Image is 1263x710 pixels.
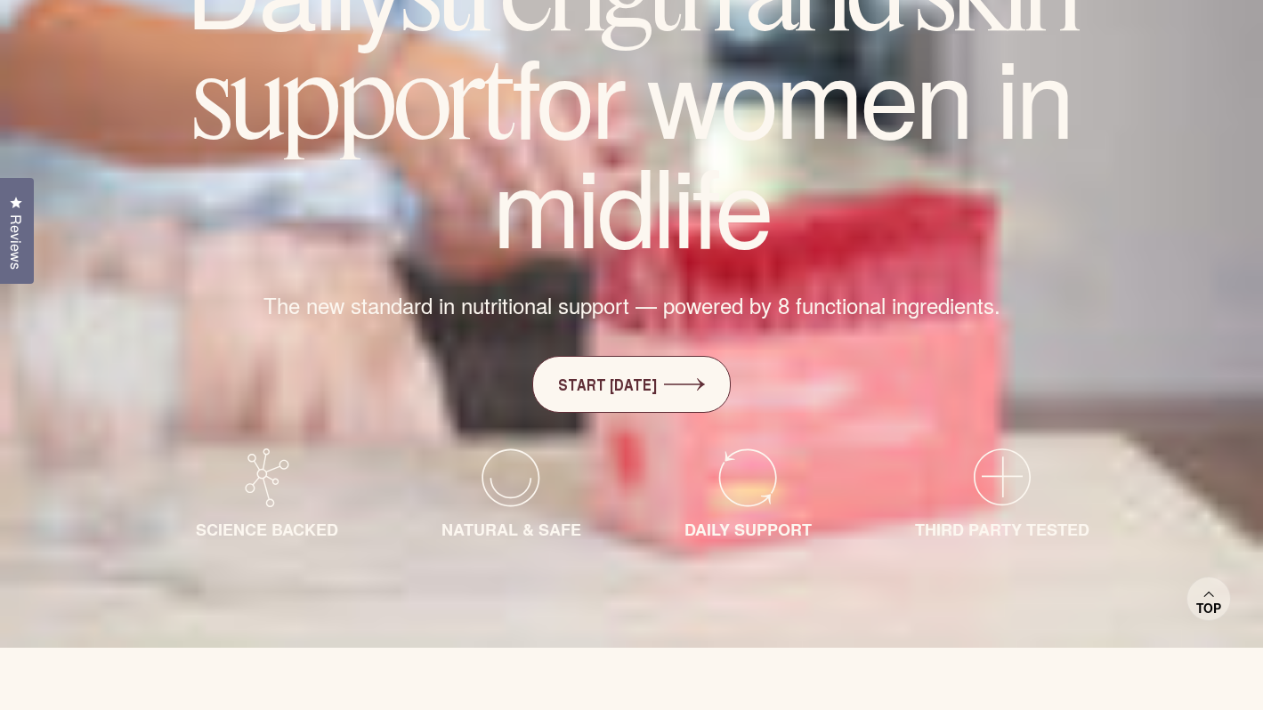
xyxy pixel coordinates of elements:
span: Reviews [4,214,28,270]
a: START [DATE] [532,356,731,413]
span: THIRD PARTY TESTED [915,518,1089,541]
span: NATURAL & SAFE [441,518,581,541]
iframe: Gorgias live chat messenger [1174,626,1245,692]
span: Top [1196,601,1221,617]
span: DAILY SUPPORT [684,518,812,541]
span: The new standard in nutritional support — powered by 8 functional ingredients. [263,290,1000,320]
span: SCIENCE BACKED [196,518,338,541]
